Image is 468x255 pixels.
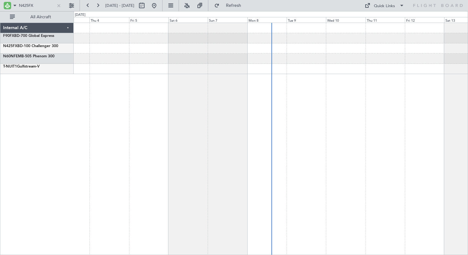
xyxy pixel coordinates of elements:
div: [DATE] [75,12,85,18]
span: [DATE] - [DATE] [105,3,134,8]
a: N60NFEMB-505 Phenom 300 [3,55,54,58]
div: Quick Links [374,3,395,9]
button: Refresh [211,1,249,11]
a: N425FXBD-100 Challenger 300 [3,44,58,48]
span: N425FX [3,44,17,48]
button: Quick Links [362,1,407,11]
a: F90FXBD-700 Global Express [3,34,54,38]
div: Mon 8 [247,17,287,23]
a: T-NUIT1Gulfstream-V [3,65,40,68]
span: F90FX [3,34,14,38]
div: Sat 6 [168,17,208,23]
div: Thu 11 [366,17,405,23]
div: Wed 10 [326,17,365,23]
div: Tue 9 [287,17,326,23]
input: A/C (Reg. or Type) [19,1,53,10]
div: Fri 12 [405,17,444,23]
div: Fri 5 [129,17,168,23]
span: T-NUIT1 [3,65,17,68]
span: All Aircraft [16,15,65,19]
div: Sun 7 [208,17,247,23]
button: All Aircraft [7,12,67,22]
span: Refresh [221,3,247,8]
div: Thu 4 [89,17,129,23]
span: N60NF [3,55,16,58]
